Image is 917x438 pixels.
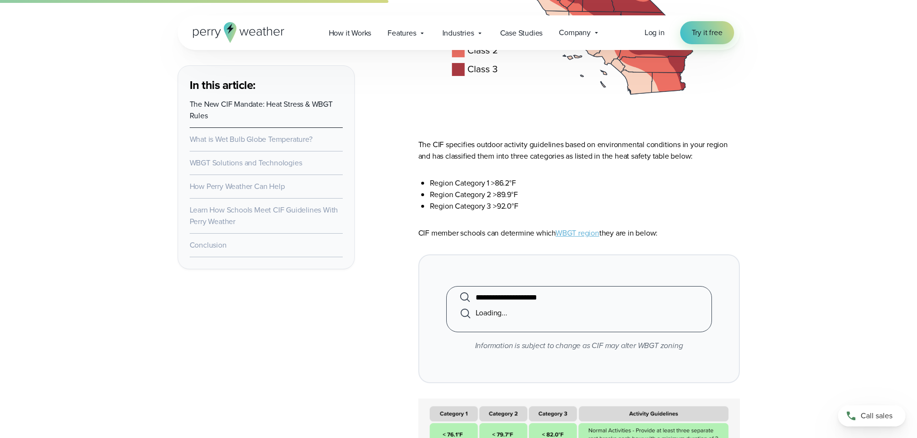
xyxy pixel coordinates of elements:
p: CIF member schools can determine which they are in below: [418,227,740,239]
span: Call sales [861,410,892,422]
li: Region Category 3 >92.0°F [430,200,740,212]
a: WBGT region [555,227,599,238]
a: The New CIF Mandate: Heat Stress & WBGT Rules [190,99,333,121]
a: Conclusion [190,239,227,250]
p: The CIF specifies outdoor activity guidelines based on environmental conditions in your region an... [418,139,740,162]
li: Region Category 1 >86.2°F [430,177,740,189]
li: Region Category 2 >89.9°F [430,189,740,200]
span: Features [387,27,416,39]
a: Try it free [680,21,734,44]
a: Case Studies [492,23,551,43]
h3: In this article: [190,77,343,93]
p: Information is subject to change as CIF may alter WBGT zoning [446,340,712,351]
li: Loading... [458,305,700,321]
a: Log in [645,27,665,38]
a: How it Works [321,23,380,43]
span: Case Studies [500,27,543,39]
span: Company [559,27,591,38]
span: Log in [645,27,665,38]
span: Industries [442,27,474,39]
a: What is Wet Bulb Globe Temperature? [190,134,312,145]
a: Learn How Schools Meet CIF Guidelines With Perry Weather [190,204,338,227]
span: Try it free [692,27,723,38]
a: Call sales [838,405,905,426]
span: How it Works [329,27,372,39]
a: How Perry Weather Can Help [190,181,285,192]
a: WBGT Solutions and Technologies [190,157,302,168]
